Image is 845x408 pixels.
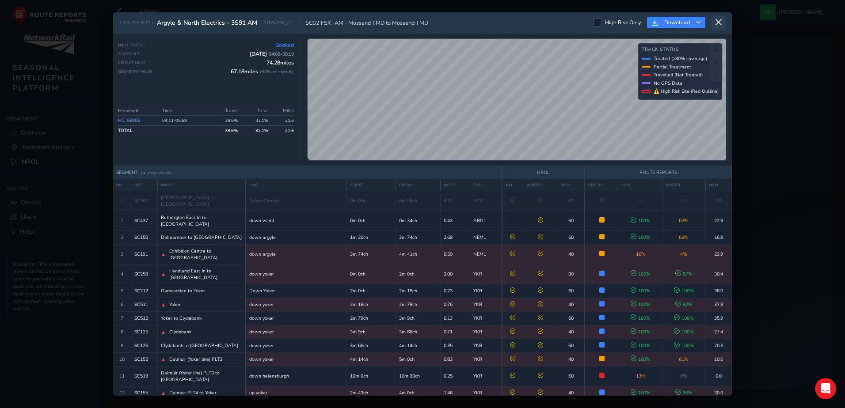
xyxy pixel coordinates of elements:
[441,191,470,211] td: 6.74
[470,311,502,325] td: YKR
[169,248,242,261] span: Exhibition Centre to [GEOGRAPHIC_DATA]
[246,179,347,191] th: LINE
[161,329,166,336] span: ▲
[396,284,441,298] td: 2m 18ch
[347,325,396,339] td: 3m 9ch
[347,352,396,366] td: 4m 14ch
[347,284,396,298] td: 2m 0ch
[161,214,243,227] span: Rutherglen East Jn to [GEOGRAPHIC_DATA]
[558,284,584,298] td: 60
[631,301,651,308] span: 100 %
[141,170,173,175] span: (▲ = high risk site)
[246,339,347,352] td: down yoker
[558,366,584,386] td: 60
[705,191,731,211] td: 0.0
[347,339,396,352] td: 3m 66ch
[246,325,347,339] td: down yoker
[161,234,242,241] span: Dalmarnock to [GEOGRAPHIC_DATA]
[502,179,523,191] th: AM
[118,117,140,124] a: HC_98906
[396,311,441,325] td: 3m 9ch
[441,325,470,339] td: 0.71
[269,51,294,57] span: 04:00 - 08:19
[246,352,347,366] td: down yoker
[119,356,125,363] span: 10
[558,311,584,325] td: 60
[654,80,682,87] span: No GPS Data
[161,370,243,383] span: Dalmuir (Yoker line) PLT3 to [GEOGRAPHIC_DATA]
[246,298,347,311] td: down yoker
[674,287,694,294] span: 100 %
[584,166,731,179] th: ROUTE REPORTS
[642,47,719,53] h4: Track Status
[240,125,271,135] td: 32.1 %
[705,284,731,298] td: 38.0
[631,342,651,349] span: 100 %
[131,264,157,284] td: SC258
[396,366,441,386] td: 10m 20ch
[210,106,240,116] th: Travel
[680,251,687,257] span: 4 %
[441,352,470,366] td: 0.83
[705,264,731,284] td: 30.4
[674,329,694,335] span: 100 %
[121,217,123,224] span: 1
[502,166,584,179] th: NROL
[121,197,123,204] span: 0
[161,271,166,278] span: ▲
[118,51,140,57] span: Schedule
[131,284,157,298] td: SC212
[558,230,584,244] td: 60
[680,197,687,204] span: 0%
[396,339,441,352] td: 4m 14ch
[160,106,210,116] th: Time
[636,251,646,257] span: 16 %
[675,301,693,308] span: 82 %
[271,116,294,126] td: 21.6
[396,230,441,244] td: 3m 74ch
[675,271,693,277] span: 87 %
[470,284,502,298] td: YKR
[680,373,687,379] span: 0%
[121,315,123,321] span: 7
[441,366,470,386] td: 0.25
[441,230,470,244] td: 2.68
[470,179,502,191] th: ELR
[441,298,470,311] td: 0.76
[260,68,294,75] span: ( 90 % of circuit)
[705,366,731,386] td: 0.0
[131,352,157,366] td: SC152
[396,179,441,191] th: FINISH
[631,329,651,335] span: 100 %
[470,211,502,230] td: ARG1
[161,251,166,258] span: ▲
[631,271,651,277] span: 100 %
[246,244,347,264] td: down argyle
[169,301,181,308] span: Yoker
[131,179,157,191] th: REF
[631,234,651,241] span: 100 %
[250,50,294,57] span: [DATE]
[113,166,502,179] th: SEGMENT
[347,211,396,230] td: 0m 0ch
[121,271,123,277] span: 4
[631,217,651,224] span: 100 %
[161,342,238,349] span: Clydebank to [GEOGRAPHIC_DATA]
[231,68,294,75] span: 67.18 miles
[510,217,515,224] span: —
[131,230,157,244] td: SC150
[121,301,123,308] span: 6
[121,251,123,257] span: 3
[131,298,157,311] td: SC511
[308,39,726,160] canvas: Map
[240,106,271,116] th: Treat
[160,116,210,126] td: 04:11 - 05:59
[131,311,157,325] td: SC512
[470,298,502,311] td: YKR
[347,264,396,284] td: 0m 0ch
[584,179,619,191] th: STATUS
[271,106,294,116] th: Miles
[161,194,243,208] span: [GEOGRAPHIC_DATA] to [GEOGRAPHIC_DATA]
[470,339,502,352] td: YKR
[266,59,294,66] span: 74.28 miles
